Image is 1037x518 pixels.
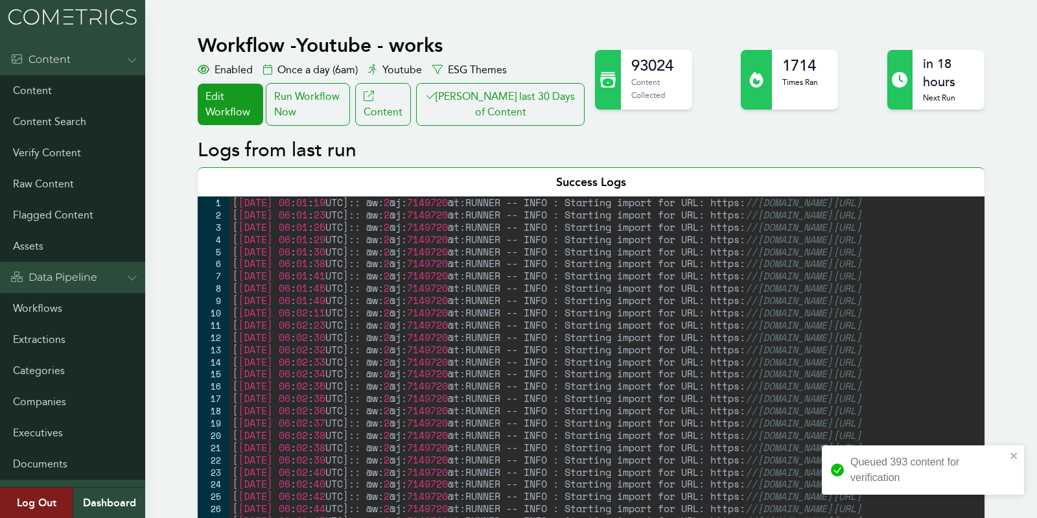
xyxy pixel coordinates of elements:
[1010,451,1019,461] button: close
[923,55,973,91] h2: in 18 hours
[198,139,984,162] h2: Logs from last run
[368,62,422,78] div: Youtube
[198,454,229,466] div: 22
[198,307,229,319] div: 10
[198,466,229,478] div: 23
[198,319,229,331] div: 11
[10,270,97,285] div: Data Pipeline
[198,368,229,380] div: 15
[10,52,71,67] div: Content
[198,429,229,441] div: 20
[198,417,229,429] div: 19
[416,83,585,126] button: [PERSON_NAME] last 30 Days of Content
[198,167,984,196] div: Success Logs
[198,270,229,282] div: 7
[923,91,973,104] p: Next Run
[198,246,229,258] div: 5
[198,34,587,57] h1: Workflow - Youtube - works
[198,344,229,356] div: 13
[198,490,229,502] div: 25
[198,405,229,417] div: 18
[782,76,818,89] p: Times Ran
[198,331,229,344] div: 12
[198,62,253,78] div: Enabled
[198,233,229,246] div: 4
[850,454,1006,486] div: Queued 393 content for verification
[263,62,358,78] div: Once a day (6am)
[198,502,229,515] div: 26
[782,55,818,76] h2: 1714
[198,84,262,125] a: Edit Workflow
[73,488,145,518] a: Dashboard
[198,356,229,368] div: 14
[266,83,350,126] div: Run Workflow Now
[198,380,229,392] div: 16
[432,62,507,78] div: ESG Themes
[198,392,229,405] div: 17
[198,478,229,490] div: 24
[198,257,229,270] div: 6
[631,55,682,76] h2: 93024
[198,441,229,454] div: 21
[198,221,229,233] div: 3
[198,294,229,307] div: 9
[198,209,229,221] div: 2
[198,282,229,294] div: 8
[631,76,682,101] p: Content Collected
[198,196,229,209] div: 1
[355,83,411,126] a: Content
